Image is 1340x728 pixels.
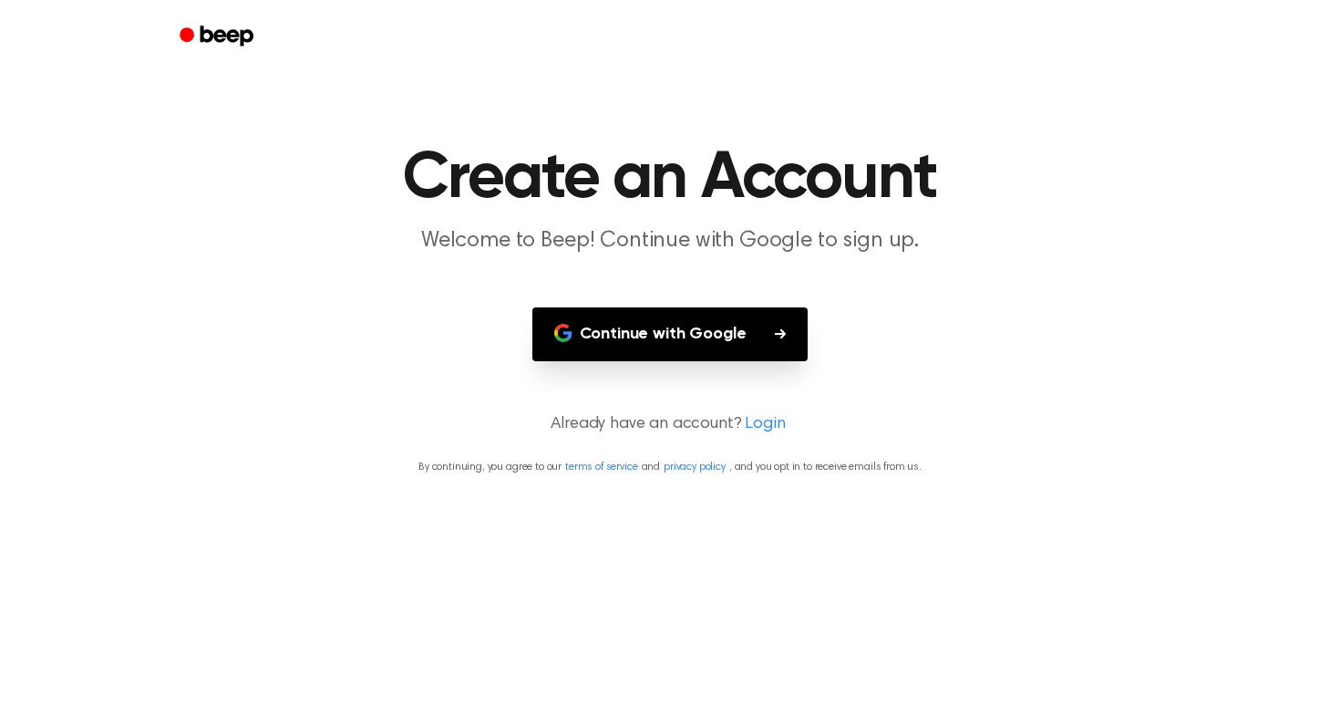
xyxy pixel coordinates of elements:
h1: Create an Account [203,146,1137,212]
a: privacy policy [664,462,726,473]
a: Beep [167,19,270,55]
a: terms of service [565,462,637,473]
a: Login [745,412,785,437]
p: By continuing, you agree to our and , and you opt in to receive emails from us. [22,459,1318,475]
p: Already have an account? [22,412,1318,437]
button: Continue with Google [532,307,809,361]
p: Welcome to Beep! Continue with Google to sign up. [320,226,1020,256]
